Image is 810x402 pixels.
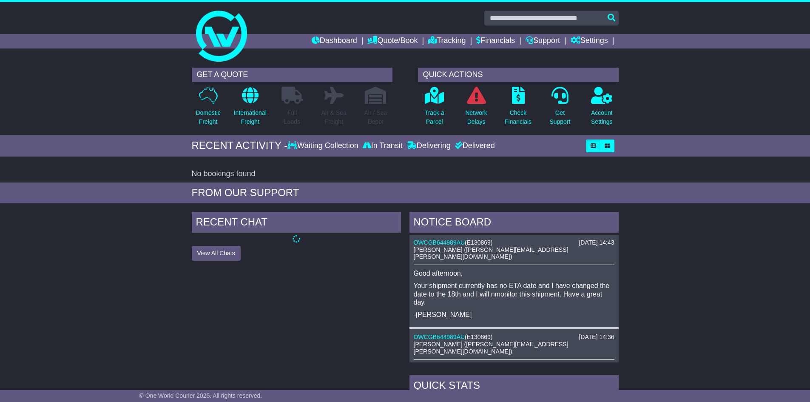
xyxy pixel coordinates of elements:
[549,108,570,126] p: Get Support
[418,68,619,82] div: QUICK ACTIONS
[414,239,614,246] div: ( )
[526,34,560,48] a: Support
[414,269,614,277] p: Good afternoon,
[233,86,267,131] a: InternationalFreight
[591,108,613,126] p: Account Settings
[467,334,491,340] span: E130869
[476,34,515,48] a: Financials
[361,141,405,151] div: In Transit
[367,34,418,48] a: Quote/Book
[195,86,221,131] a: DomesticFreight
[192,187,619,199] div: FROM OUR SUPPORT
[414,334,614,341] div: ( )
[504,86,532,131] a: CheckFinancials
[192,140,288,152] div: RECENT ACTIVITY -
[414,334,465,340] a: OWCGB644989AU
[414,246,568,260] span: [PERSON_NAME] ([PERSON_NAME][EMAIL_ADDRESS][PERSON_NAME][DOMAIN_NAME])
[465,108,487,126] p: Network Delays
[414,282,614,306] p: Your shipment currently has no ETA date and I have changed the date to the 18th and I will nmonit...
[312,34,357,48] a: Dashboard
[364,108,387,126] p: Air / Sea Depot
[409,375,619,398] div: Quick Stats
[591,86,613,131] a: AccountSettings
[192,169,619,179] div: No bookings found
[505,108,531,126] p: Check Financials
[414,239,465,246] a: OWCGB644989AU
[234,108,267,126] p: International Freight
[196,108,220,126] p: Domestic Freight
[281,108,303,126] p: Full Loads
[409,212,619,235] div: NOTICE BOARD
[467,239,491,246] span: E130869
[571,34,608,48] a: Settings
[428,34,466,48] a: Tracking
[192,246,241,261] button: View All Chats
[465,86,487,131] a: NetworkDelays
[414,341,568,355] span: [PERSON_NAME] ([PERSON_NAME][EMAIL_ADDRESS][PERSON_NAME][DOMAIN_NAME])
[453,141,495,151] div: Delivered
[579,334,614,341] div: [DATE] 14:36
[424,86,445,131] a: Track aParcel
[405,141,453,151] div: Delivering
[549,86,571,131] a: GetSupport
[192,68,392,82] div: GET A QUOTE
[414,311,614,319] p: -[PERSON_NAME]
[139,392,262,399] span: © One World Courier 2025. All rights reserved.
[425,108,444,126] p: Track a Parcel
[579,239,614,246] div: [DATE] 14:43
[287,141,360,151] div: Waiting Collection
[192,212,401,235] div: RECENT CHAT
[321,108,347,126] p: Air & Sea Freight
